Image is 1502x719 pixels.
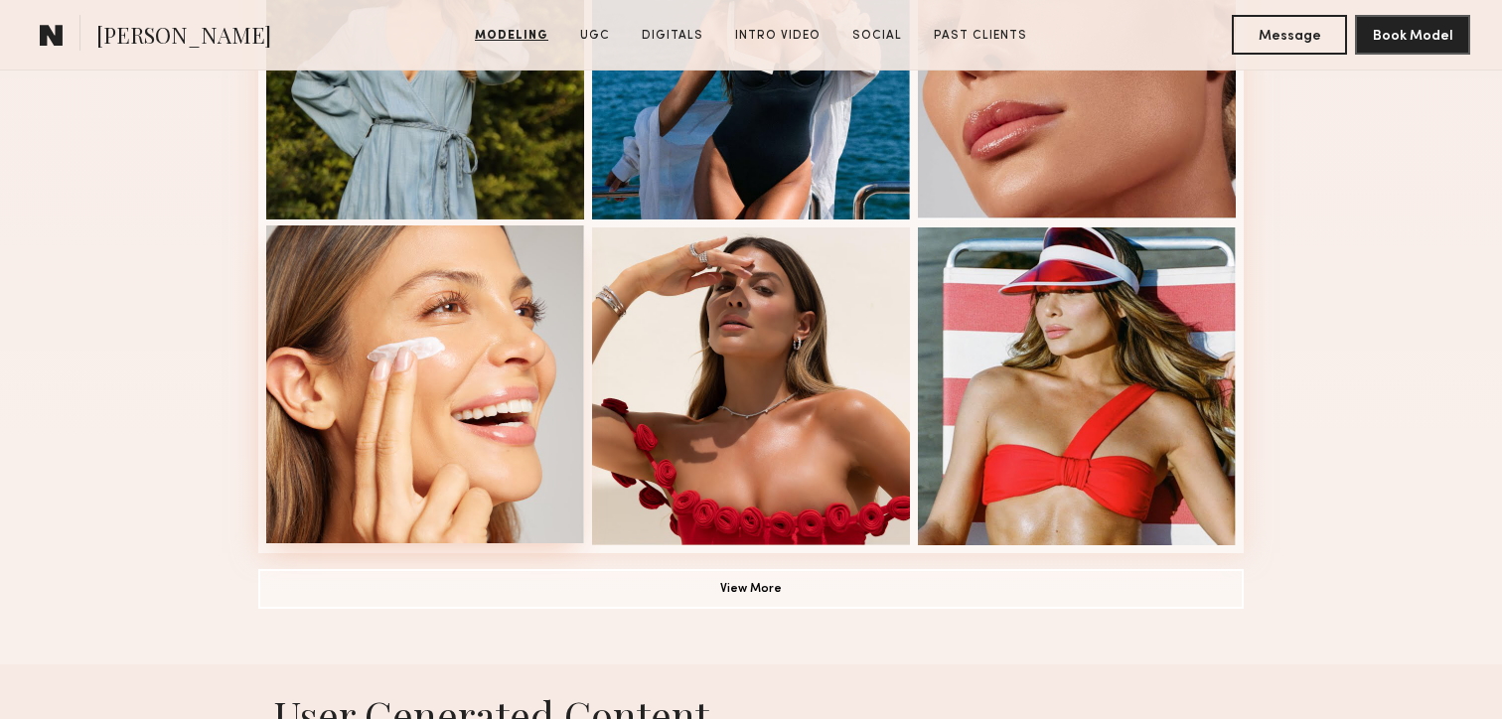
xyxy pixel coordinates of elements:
[634,27,711,45] a: Digitals
[844,27,910,45] a: Social
[467,27,556,45] a: Modeling
[727,27,828,45] a: Intro Video
[258,569,1244,609] button: View More
[1232,15,1347,55] button: Message
[1355,26,1470,43] a: Book Model
[572,27,618,45] a: UGC
[1355,15,1470,55] button: Book Model
[926,27,1035,45] a: Past Clients
[96,20,271,55] span: [PERSON_NAME]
